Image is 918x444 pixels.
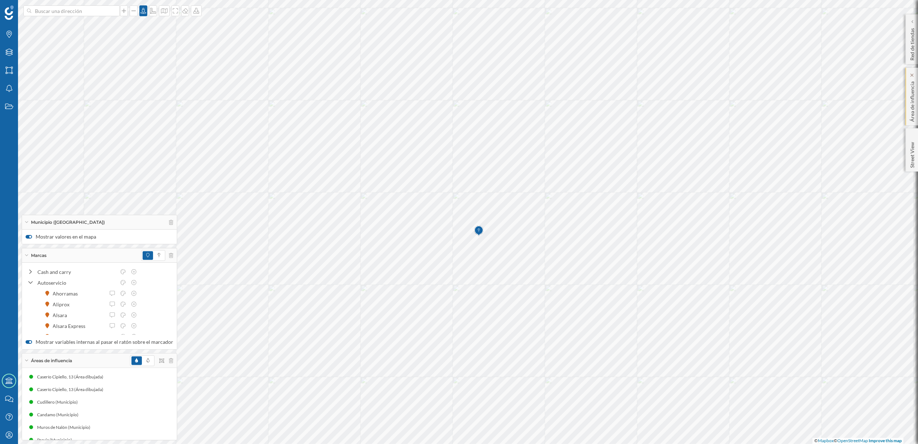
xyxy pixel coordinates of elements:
label: Mostrar variables internas al pasar el ratón sobre el marcador [26,338,173,346]
div: Ahorramas [53,290,82,297]
a: OpenStreetMap [837,438,868,443]
div: Cash and carry [37,268,116,276]
div: Ametller Origen [53,333,93,341]
p: Red de tiendas [909,25,916,61]
div: Alsara Express [53,322,89,330]
img: Marker [474,224,483,238]
div: Candamo (Municipio) [37,411,82,418]
span: Marcas [31,252,46,259]
div: Autoservicio [37,279,116,287]
img: Geoblink Logo [5,5,14,20]
a: Improve this map [869,438,902,443]
div: Pravia (Municipio) [37,436,76,444]
p: Área de influencia [909,79,916,122]
span: Áreas de influencia [31,358,72,364]
div: © © [812,438,904,444]
span: Municipio ([GEOGRAPHIC_DATA]) [31,219,105,226]
span: Soporte [14,5,40,12]
div: Caserío Cipiello, 13 (Área dibujada) [37,386,107,393]
div: Cudillero (Municipio) [37,399,81,406]
div: Alsara [53,311,71,319]
p: Street View [909,139,916,168]
label: Mostrar valores en el mapa [26,233,173,240]
div: Muros de Nalón (Municipio) [37,424,94,431]
a: Mapbox [818,438,834,443]
div: Caserío Cipiello, 13 (Área dibujada) [37,373,107,381]
div: Aliprox [53,301,73,308]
